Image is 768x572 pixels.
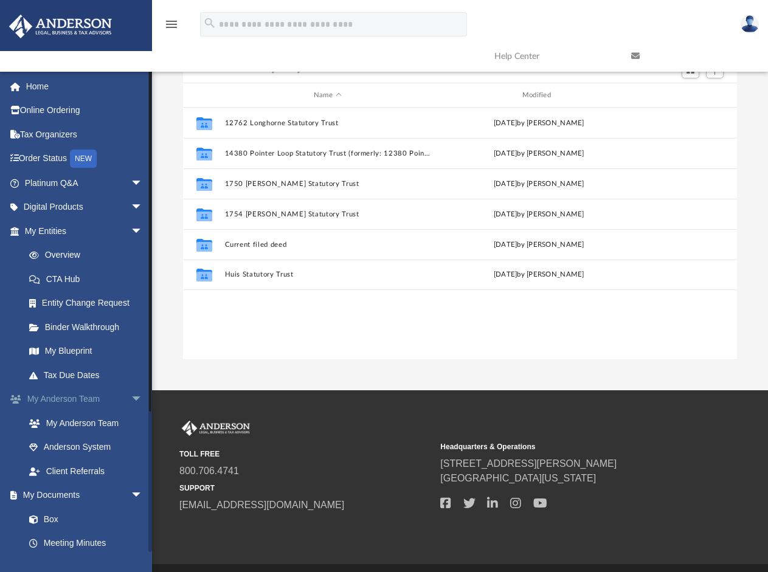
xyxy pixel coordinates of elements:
[179,500,344,510] a: [EMAIL_ADDRESS][DOMAIN_NAME]
[9,146,161,171] a: Order StatusNEW
[9,74,161,98] a: Home
[131,171,155,196] span: arrow_drop_down
[5,15,116,38] img: Anderson Advisors Platinum Portal
[9,483,155,508] a: My Documentsarrow_drop_down
[183,108,738,359] div: grid
[224,210,431,218] button: 1754 [PERSON_NAME] Statutory Trust
[224,270,431,278] button: Huis Statutory Trust
[224,150,431,157] button: 14380 Pointer Loop Statutory Trust (formerly: 12380 Pointer Loop Statutory Trust)
[131,195,155,220] span: arrow_drop_down
[436,209,642,220] div: [DATE] by [PERSON_NAME]
[224,90,430,101] div: Name
[17,243,161,267] a: Overview
[17,339,155,364] a: My Blueprint
[9,171,161,195] a: Platinum Q&Aarrow_drop_down
[436,148,642,159] div: [DATE] by [PERSON_NAME]
[17,291,161,315] a: Entity Change Request
[131,219,155,244] span: arrow_drop_down
[17,363,161,387] a: Tax Due Dates
[224,180,431,188] button: 1750 [PERSON_NAME] Statutory Trust
[17,531,155,556] a: Meeting Minutes
[9,195,161,219] a: Digital Productsarrow_drop_down
[647,90,732,101] div: id
[741,15,759,33] img: User Pic
[131,387,155,412] span: arrow_drop_down
[164,17,179,32] i: menu
[70,150,97,168] div: NEW
[179,421,252,436] img: Anderson Advisors Platinum Portal
[436,118,642,129] div: [DATE] by [PERSON_NAME]
[17,507,149,531] a: Box
[485,32,622,80] a: Help Center
[179,466,239,476] a: 800.706.4741
[17,411,155,435] a: My Anderson Team
[435,90,642,101] div: Modified
[9,219,161,243] a: My Entitiesarrow_drop_down
[9,387,161,412] a: My Anderson Teamarrow_drop_down
[436,269,642,280] div: [DATE] by [PERSON_NAME]
[179,449,432,460] small: TOLL FREE
[224,241,431,249] button: Current filed deed
[203,16,216,30] i: search
[17,459,161,483] a: Client Referrals
[9,98,161,123] a: Online Ordering
[17,315,161,339] a: Binder Walkthrough
[17,435,161,460] a: Anderson System
[440,441,693,452] small: Headquarters & Operations
[436,239,642,250] div: [DATE] by [PERSON_NAME]
[131,483,155,508] span: arrow_drop_down
[436,179,642,190] div: [DATE] by [PERSON_NAME]
[164,23,179,32] a: menu
[440,473,596,483] a: [GEOGRAPHIC_DATA][US_STATE]
[224,119,431,127] button: 12762 Longhorne Statutory Trust
[440,458,617,469] a: [STREET_ADDRESS][PERSON_NAME]
[179,483,432,494] small: SUPPORT
[9,122,161,146] a: Tax Organizers
[17,267,161,291] a: CTA Hub
[188,90,218,101] div: id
